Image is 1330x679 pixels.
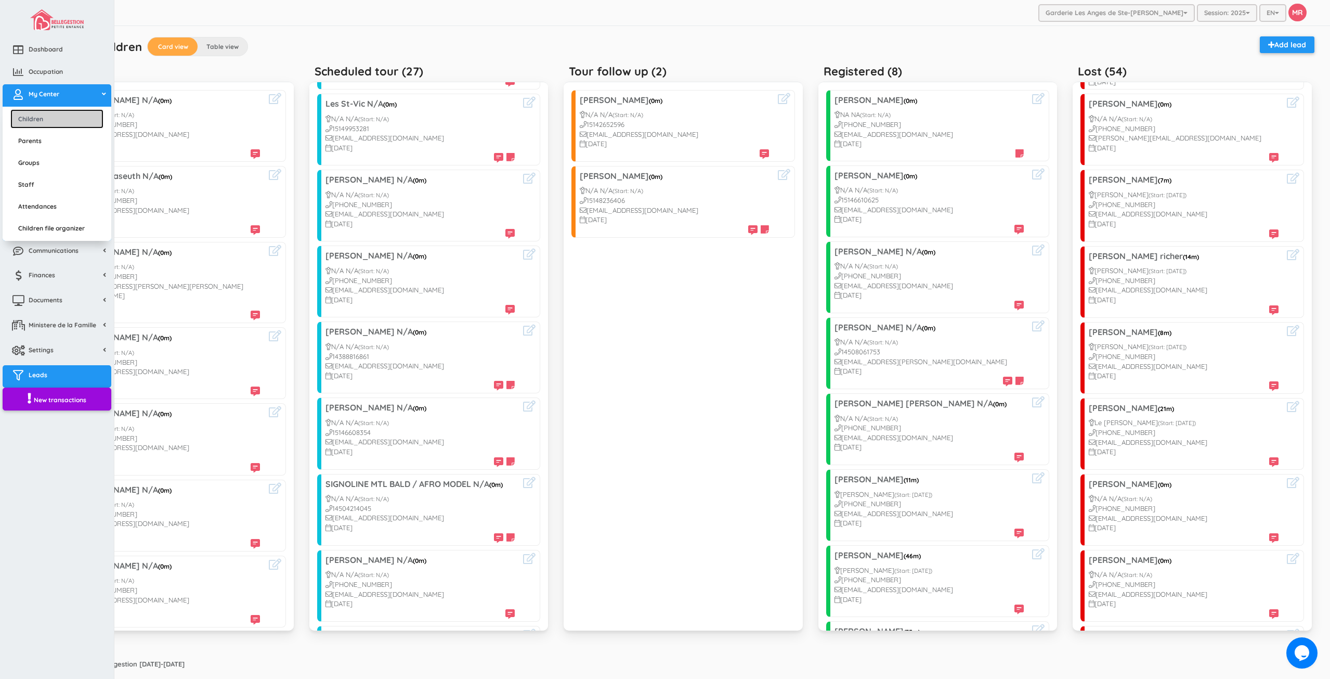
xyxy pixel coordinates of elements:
[71,424,260,433] div: N/A N/A
[71,248,260,257] h3: [PERSON_NAME] N/A
[612,187,643,195] small: (Start: N/A)
[71,206,260,215] div: [EMAIL_ADDRESS][DOMAIN_NAME]
[1089,342,1278,352] div: [PERSON_NAME]
[34,395,86,404] span: New transactions
[3,388,111,411] a: New transactions
[1089,252,1278,261] h3: [PERSON_NAME] richer
[325,371,515,381] div: [DATE]
[3,40,111,62] a: Dashboard
[904,552,921,560] span: (46m)
[489,481,503,489] span: (0m)
[3,62,111,84] a: Occupation
[325,114,515,124] div: N/A N/A
[71,509,260,519] div: [PHONE_NUMBER]
[580,120,769,130] div: 15142652596
[1089,371,1278,381] div: [DATE]
[834,518,1024,528] div: [DATE]
[867,339,898,346] small: (Start: N/A)
[1089,494,1278,504] div: N/A N/A
[71,561,260,571] h3: [PERSON_NAME] N/A
[103,111,134,119] small: (Start: N/A)
[1149,267,1186,275] small: (Start: [DATE])
[358,267,389,275] small: (Start: N/A)
[580,110,769,120] div: N/A N/A
[1089,447,1278,457] div: [DATE]
[103,349,134,356] small: (Start: N/A)
[834,595,1024,605] div: [DATE]
[71,529,260,539] div: [DATE]
[1089,504,1278,514] div: [PHONE_NUMBER]
[1089,599,1278,609] div: [DATE]
[29,345,54,354] span: Settings
[30,9,83,30] img: image
[325,209,515,219] div: [EMAIL_ADDRESS][DOMAIN_NAME]
[3,365,111,388] a: Leads
[325,251,515,261] h3: [PERSON_NAME] N/A
[834,290,1024,300] div: [DATE]
[1089,514,1278,523] div: [EMAIL_ADDRESS][DOMAIN_NAME]
[71,519,260,529] div: [EMAIL_ADDRESS][DOMAIN_NAME]
[71,595,260,605] div: [EMAIL_ADDRESS][DOMAIN_NAME]
[71,186,260,196] div: N/A N/A
[71,139,260,149] div: [DATE]
[834,575,1024,585] div: [PHONE_NUMBER]
[358,191,389,199] small: (Start: N/A)
[1089,438,1278,447] div: [EMAIL_ADDRESS][DOMAIN_NAME]
[325,480,515,489] h3: SIGNOLINE MTL BALD / AFRO MODEL N/A
[71,367,260,377] div: [EMAIL_ADDRESS][DOMAIN_NAME]
[71,333,260,342] h3: [PERSON_NAME] N/A
[1149,343,1186,351] small: (Start: [DATE])
[834,185,1024,195] div: N/A N/A
[315,65,423,78] h5: Scheduled tour (27)
[1089,362,1278,371] div: [EMAIL_ADDRESS][DOMAIN_NAME]
[325,447,515,457] div: [DATE]
[358,116,389,123] small: (Start: N/A)
[1089,209,1278,219] div: [EMAIL_ADDRESS][DOMAIN_NAME]
[1089,480,1278,489] h3: [PERSON_NAME]
[71,196,260,206] div: [PHONE_NUMBER]
[158,249,172,257] span: (0m)
[1260,36,1314,53] a: Add lead
[71,433,260,443] div: [PHONE_NUMBER]
[580,172,769,181] h3: [PERSON_NAME]
[1158,557,1171,565] span: (0m)
[71,409,260,418] h3: [PERSON_NAME] N/A
[867,187,898,194] small: (Start: N/A)
[904,172,917,180] span: (0m)
[824,65,902,78] h5: Registered (8)
[834,627,1024,636] h3: [PERSON_NAME]
[894,491,932,498] small: (Start: [DATE])
[71,281,260,301] div: [EMAIL_ADDRESS][PERSON_NAME][PERSON_NAME][DOMAIN_NAME]
[834,323,1024,332] h3: [PERSON_NAME] N/A
[1089,428,1278,438] div: [PHONE_NUMBER]
[1089,580,1278,590] div: [PHONE_NUMBER]
[325,494,515,504] div: N/A N/A
[834,414,1024,424] div: N/A N/A
[834,205,1024,215] div: [EMAIL_ADDRESS][DOMAIN_NAME]
[834,130,1024,139] div: [EMAIL_ADDRESS][DOMAIN_NAME]
[834,347,1024,357] div: 14508061753
[834,423,1024,433] div: [PHONE_NUMBER]
[834,585,1024,595] div: [EMAIL_ADDRESS][DOMAIN_NAME]
[1089,276,1278,286] div: [PHONE_NUMBER]
[71,348,260,357] div: N/A N/A
[71,262,260,272] div: N/A N/A
[325,327,515,337] h3: [PERSON_NAME] N/A
[580,206,769,215] div: [EMAIL_ADDRESS][DOMAIN_NAME]
[29,67,63,76] span: Occupation
[1089,114,1278,124] div: N/A N/A
[325,133,515,143] div: [EMAIL_ADDRESS][DOMAIN_NAME]
[649,173,662,181] span: (0m)
[325,437,515,447] div: [EMAIL_ADDRESS][DOMAIN_NAME]
[10,153,103,172] a: Groups
[325,342,515,352] div: N/A N/A
[71,605,260,614] div: [DATE]
[29,370,47,379] span: Leads
[158,486,172,494] span: (0m)
[358,419,389,427] small: (Start: N/A)
[71,453,260,463] div: [DATE]
[834,261,1024,271] div: N/A N/A
[29,296,62,304] span: Documents
[580,130,769,139] div: [EMAIL_ADDRESS][DOMAIN_NAME]
[325,200,515,210] div: [PHONE_NUMBER]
